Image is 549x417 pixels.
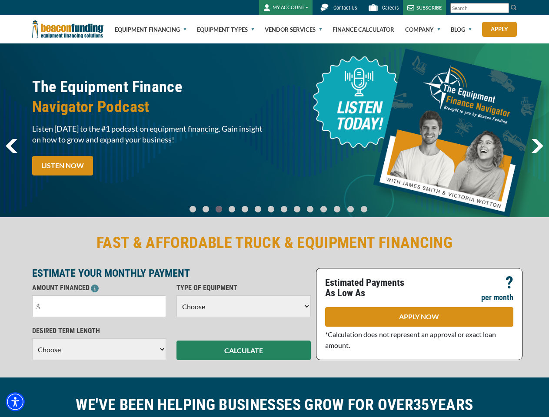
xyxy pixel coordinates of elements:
p: ? [506,278,513,288]
input: $ [32,295,166,317]
p: Estimated Payments As Low As [325,278,414,298]
a: Go To Slide 2 [214,205,224,213]
h2: The Equipment Finance [32,77,270,117]
span: Listen [DATE] to the #1 podcast on equipment financing. Gain insight on how to grow and expand yo... [32,123,270,145]
a: Go To Slide 3 [227,205,237,213]
img: Search [510,4,517,11]
div: Accessibility Menu [6,392,25,411]
span: Careers [382,5,399,11]
a: Go To Slide 12 [345,205,356,213]
p: per month [481,292,513,303]
a: Clear search text [500,5,507,12]
span: 35 [413,396,429,414]
img: Right Navigator [531,139,543,153]
a: Equipment Types [197,16,254,43]
span: Contact Us [333,5,357,11]
img: Beacon Funding Corporation logo [32,15,104,43]
a: LISTEN NOW [32,156,93,175]
a: Go To Slide 6 [266,205,276,213]
a: Go To Slide 0 [188,205,198,213]
a: Company [405,16,440,43]
a: Go To Slide 8 [292,205,303,213]
a: next [531,139,543,153]
a: Equipment Financing [115,16,186,43]
a: Go To Slide 13 [359,205,369,213]
p: ESTIMATE YOUR MONTHLY PAYMENT [32,268,311,278]
a: Go To Slide 10 [318,205,329,213]
a: Go To Slide 9 [305,205,316,213]
a: previous [6,139,17,153]
a: APPLY NOW [325,307,513,327]
p: TYPE OF EQUIPMENT [176,283,311,293]
button: CALCULATE [176,341,311,360]
a: Finance Calculator [333,16,394,43]
p: DESIRED TERM LENGTH [32,326,166,336]
span: *Calculation does not represent an approval or exact loan amount. [325,330,496,349]
a: Go To Slide 7 [279,205,289,213]
h2: FAST & AFFORDABLE TRUCK & EQUIPMENT FINANCING [32,233,517,253]
a: Blog [451,16,472,43]
a: Go To Slide 4 [240,205,250,213]
a: Go To Slide 1 [201,205,211,213]
h2: WE'VE BEEN HELPING BUSINESSES GROW FOR OVER YEARS [32,395,517,415]
a: Vendor Services [265,16,322,43]
input: Search [450,3,509,13]
span: Navigator Podcast [32,97,270,117]
p: AMOUNT FINANCED [32,283,166,293]
a: Go To Slide 11 [332,205,343,213]
img: Left Navigator [6,139,17,153]
a: Go To Slide 5 [253,205,263,213]
a: Apply [482,22,517,37]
